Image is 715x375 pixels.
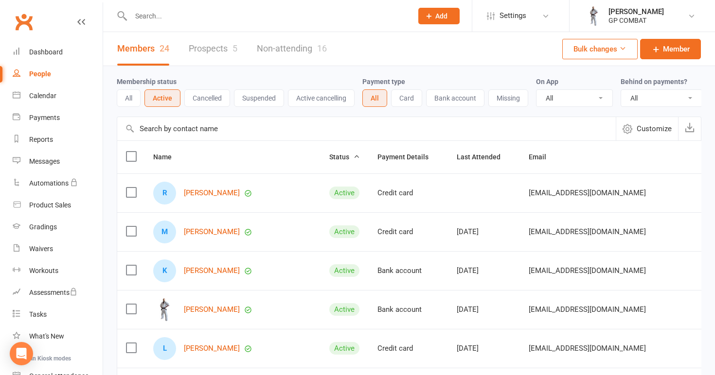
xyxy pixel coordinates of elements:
[12,10,36,34] a: Clubworx
[117,89,141,107] button: All
[329,153,360,161] span: Status
[608,7,664,16] div: [PERSON_NAME]
[184,267,240,275] a: [PERSON_NAME]
[457,344,511,353] div: [DATE]
[663,43,690,55] span: Member
[29,267,58,274] div: Workouts
[29,157,60,165] div: Messages
[362,78,405,85] label: Payment type
[608,16,664,25] div: GP COMBAT
[10,342,33,365] div: Open Intercom Messenger
[391,89,422,107] button: Card
[426,89,484,107] button: Bank account
[418,8,460,24] button: Add
[29,310,47,318] div: Tasks
[377,228,439,236] div: Credit card
[29,245,53,253] div: Waivers
[184,228,240,236] a: [PERSON_NAME]
[13,129,103,151] a: Reports
[329,303,359,316] div: Active
[529,184,646,202] span: [EMAIL_ADDRESS][DOMAIN_NAME]
[457,153,511,161] span: Last Attended
[128,9,406,23] input: Search...
[529,261,646,280] span: [EMAIL_ADDRESS][DOMAIN_NAME]
[377,267,439,275] div: Bank account
[377,153,439,161] span: Payment Details
[29,92,56,100] div: Calendar
[616,117,678,140] button: Customize
[637,123,672,135] span: Customize
[13,194,103,216] a: Product Sales
[457,267,511,275] div: [DATE]
[13,107,103,129] a: Payments
[29,48,63,56] div: Dashboard
[232,43,237,53] div: 5
[29,332,64,340] div: What's New
[529,339,646,358] span: [EMAIL_ADDRESS][DOMAIN_NAME]
[362,89,387,107] button: All
[184,89,230,107] button: Cancelled
[640,39,701,59] a: Member
[457,151,511,163] button: Last Attended
[13,216,103,238] a: Gradings
[29,114,60,121] div: Payments
[13,85,103,107] a: Calendar
[621,78,687,85] label: Behind on payments?
[13,41,103,63] a: Dashboard
[377,306,439,314] div: Bank account
[329,225,359,238] div: Active
[257,32,327,66] a: Non-attending16
[13,282,103,304] a: Assessments
[184,306,240,314] a: [PERSON_NAME]
[13,325,103,347] a: What's New
[377,189,439,197] div: Credit card
[13,151,103,172] a: Messages
[13,172,103,194] a: Automations
[329,342,359,355] div: Active
[184,344,240,353] a: [PERSON_NAME]
[144,89,180,107] button: Active
[288,89,355,107] button: Active cancelling
[435,12,447,20] span: Add
[377,344,439,353] div: Credit card
[13,304,103,325] a: Tasks
[457,228,511,236] div: [DATE]
[117,117,616,140] input: Search by contact name
[29,289,77,296] div: Assessments
[488,89,528,107] button: Missing
[189,32,237,66] a: Prospects5
[500,5,526,27] span: Settings
[117,32,169,66] a: Members24
[529,222,646,241] span: [EMAIL_ADDRESS][DOMAIN_NAME]
[457,306,511,314] div: [DATE]
[329,264,359,277] div: Active
[13,238,103,260] a: Waivers
[153,182,176,205] div: Rhiley
[29,70,51,78] div: People
[153,221,176,243] div: Miles
[584,6,604,26] img: thumb_image1750126119.png
[562,39,638,59] button: Bulk changes
[117,78,177,85] label: Membership status
[529,153,557,161] span: Email
[160,43,169,53] div: 24
[317,43,327,53] div: 16
[329,187,359,199] div: Active
[529,300,646,319] span: [EMAIL_ADDRESS][DOMAIN_NAME]
[29,201,71,209] div: Product Sales
[29,136,53,143] div: Reports
[153,298,176,321] img: Greg
[377,151,439,163] button: Payment Details
[153,259,176,282] div: Kai
[153,153,182,161] span: Name
[13,260,103,282] a: Workouts
[29,223,57,231] div: Gradings
[184,189,240,197] a: [PERSON_NAME]
[536,78,558,85] label: On App
[153,337,176,360] div: Liam
[153,151,182,163] button: Name
[234,89,284,107] button: Suspended
[29,179,69,187] div: Automations
[13,63,103,85] a: People
[529,151,557,163] button: Email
